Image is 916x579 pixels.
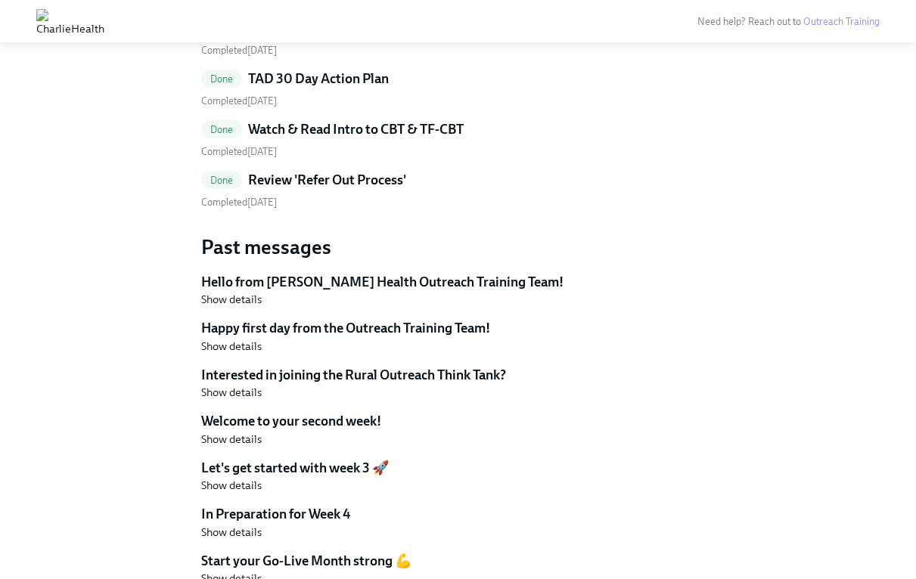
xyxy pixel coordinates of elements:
button: Show details [201,432,262,447]
span: Monday, September 22nd 2025, 12:19 pm [201,146,277,157]
a: Outreach Training [803,16,880,27]
span: Done [201,124,243,135]
h5: Watch & Read Intro to CBT & TF-CBT [248,120,464,138]
span: Need help? Reach out to [697,16,880,27]
h5: Hello from [PERSON_NAME] Health Outreach Training Team! [201,273,716,291]
h5: In Preparation for Week 4 [201,505,716,523]
h5: Happy first day from the Outreach Training Team! [201,319,716,337]
h5: Start your Go-Live Month strong 💪 [201,552,716,570]
button: Show details [201,292,262,307]
span: Friday, September 19th 2025, 10:02 am [201,95,277,107]
h3: Past messages [201,234,716,261]
span: Monday, September 15th 2025, 10:05 am [201,45,277,56]
button: Show details [201,525,262,540]
span: Wednesday, September 24th 2025, 10:40 am [201,197,277,208]
a: DoneReview 'Refer Out Process' Completed[DATE] [201,171,716,209]
h5: Let's get started with week 3 🚀 [201,459,716,477]
span: Done [201,73,243,85]
button: Show details [201,385,262,400]
a: DoneTAD 30 Day Action Plan Completed[DATE] [201,70,716,108]
span: Done [201,175,243,186]
button: Show details [201,339,262,354]
button: Show details [201,478,262,493]
h5: Welcome to your second week! [201,412,716,430]
h5: Review 'Refer Out Process' [248,171,406,189]
h5: TAD 30 Day Action Plan [248,70,389,88]
a: DoneWatch & Read Intro to CBT & TF-CBT Completed[DATE] [201,120,716,159]
img: CharlieHealth [36,9,104,33]
h5: Interested in joining the Rural Outreach Think Tank? [201,366,716,384]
